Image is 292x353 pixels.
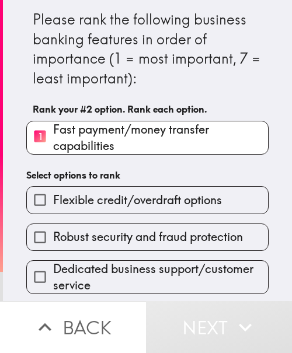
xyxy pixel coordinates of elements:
button: 1Fast payment/money transfer capabilities [27,121,268,154]
button: Dedicated business support/customer service [27,261,268,293]
button: Flexible credit/overdraft options [27,187,268,213]
span: Dedicated business support/customer service [53,261,268,293]
button: Next [146,301,292,353]
button: Robust security and fraud protection [27,224,268,250]
div: Please rank the following business banking features in order of importance (1 = most important, 7... [33,10,262,88]
h6: Rank your #2 option. Rank each option. [33,103,262,116]
span: Fast payment/money transfer capabilities [53,121,268,154]
span: Robust security and fraud protection [53,229,243,245]
h6: Select options to rank [26,169,269,181]
span: Flexible credit/overdraft options [53,192,222,208]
